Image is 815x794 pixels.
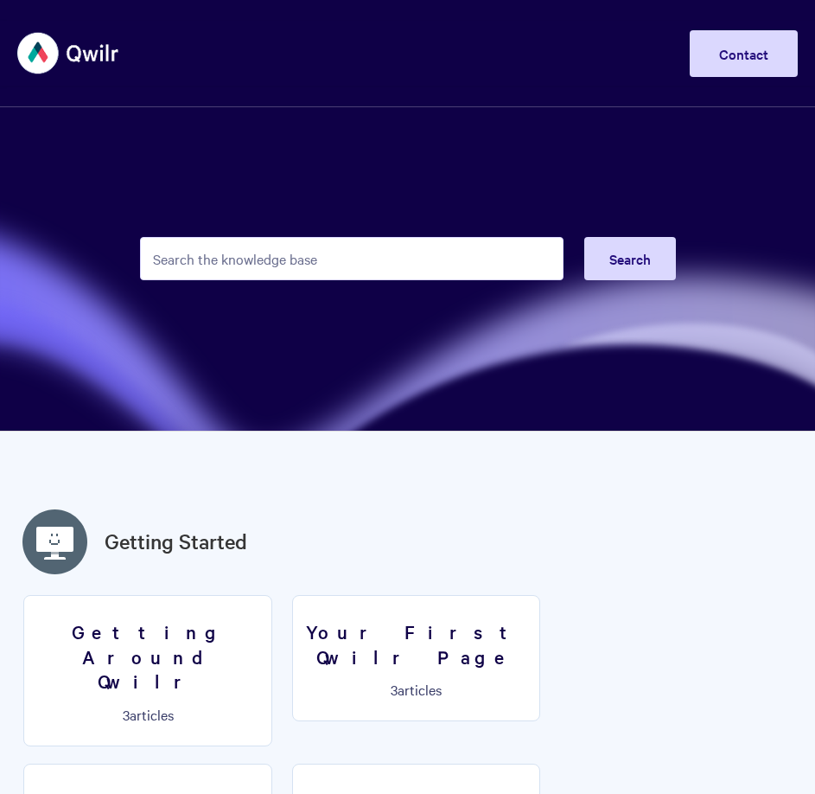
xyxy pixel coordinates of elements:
[17,21,120,86] img: Qwilr Help Center
[140,237,563,280] input: Search the knowledge base
[303,619,530,669] h3: Your First Qwilr Page
[105,526,247,557] a: Getting Started
[690,30,798,77] a: Contact
[123,705,130,724] span: 3
[391,680,398,699] span: 3
[23,595,272,746] a: Getting Around Qwilr 3articles
[584,237,676,280] button: Search
[292,595,541,721] a: Your First Qwilr Page 3articles
[609,249,651,268] span: Search
[303,682,530,697] p: articles
[35,707,261,722] p: articles
[35,619,261,694] h3: Getting Around Qwilr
